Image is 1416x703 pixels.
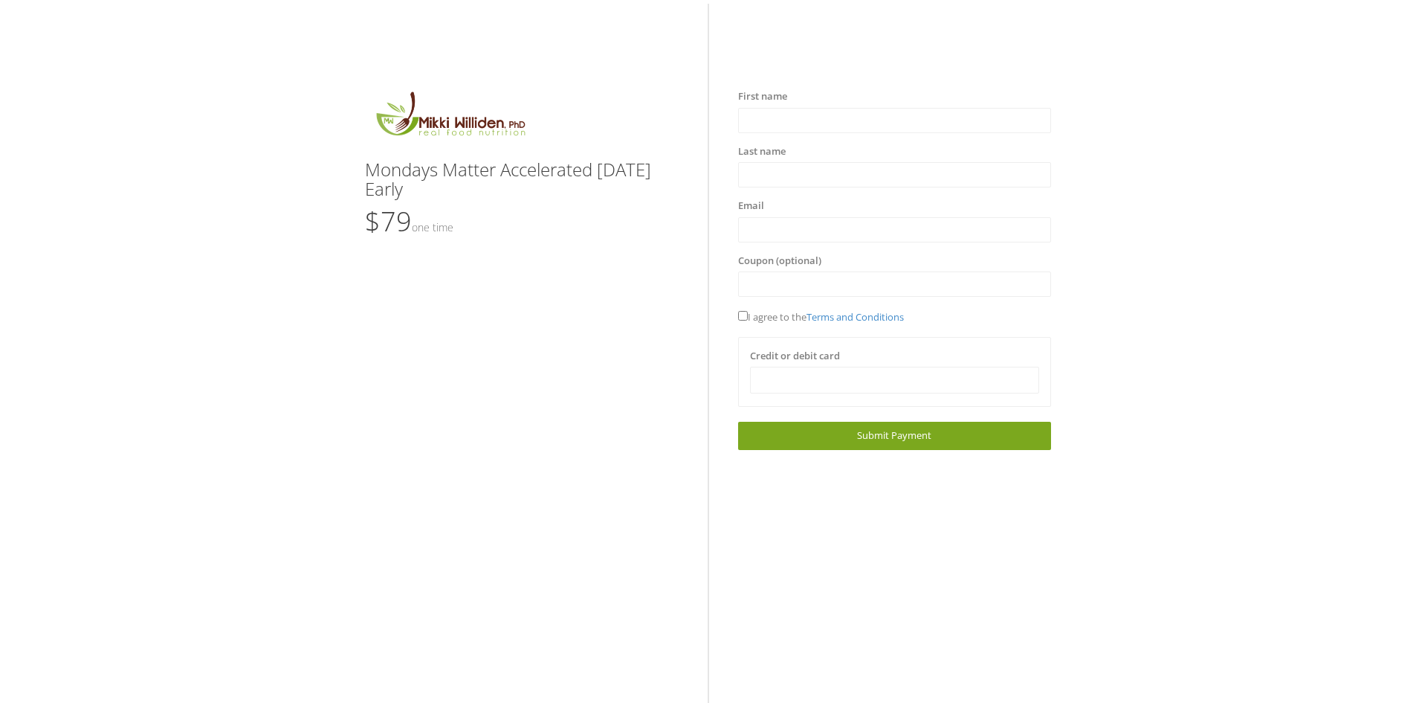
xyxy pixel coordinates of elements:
[738,310,904,324] span: I agree to the
[760,373,1029,386] iframe: Secure card payment input frame
[365,89,534,145] img: MikkiLogoMain.png
[365,160,678,199] h3: Mondays Matter Accelerated [DATE] Early
[738,144,786,159] label: Last name
[806,310,904,324] a: Terms and Conditions
[750,349,840,364] label: Credit or debit card
[738,254,821,269] label: Coupon (optional)
[738,422,1051,449] a: Submit Payment
[857,428,931,442] span: Submit Payment
[738,199,764,214] label: Email
[738,89,787,104] label: First name
[365,203,453,240] span: $79
[412,220,453,234] small: One time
